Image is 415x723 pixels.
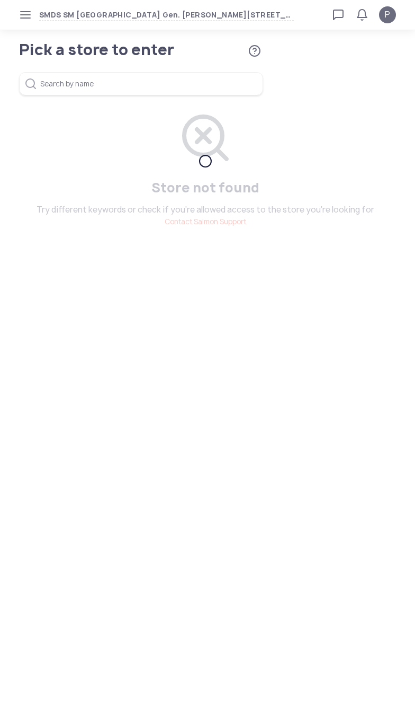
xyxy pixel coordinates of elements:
[385,8,390,21] span: P
[379,6,396,23] button: P
[39,9,294,21] button: SMDS SM [GEOGRAPHIC_DATA]Gen. [PERSON_NAME][STREET_ADDRESS]
[160,9,294,21] span: Gen. [PERSON_NAME][STREET_ADDRESS]
[39,9,160,21] span: SMDS SM [GEOGRAPHIC_DATA]
[19,42,230,57] h1: Pick a store to enter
